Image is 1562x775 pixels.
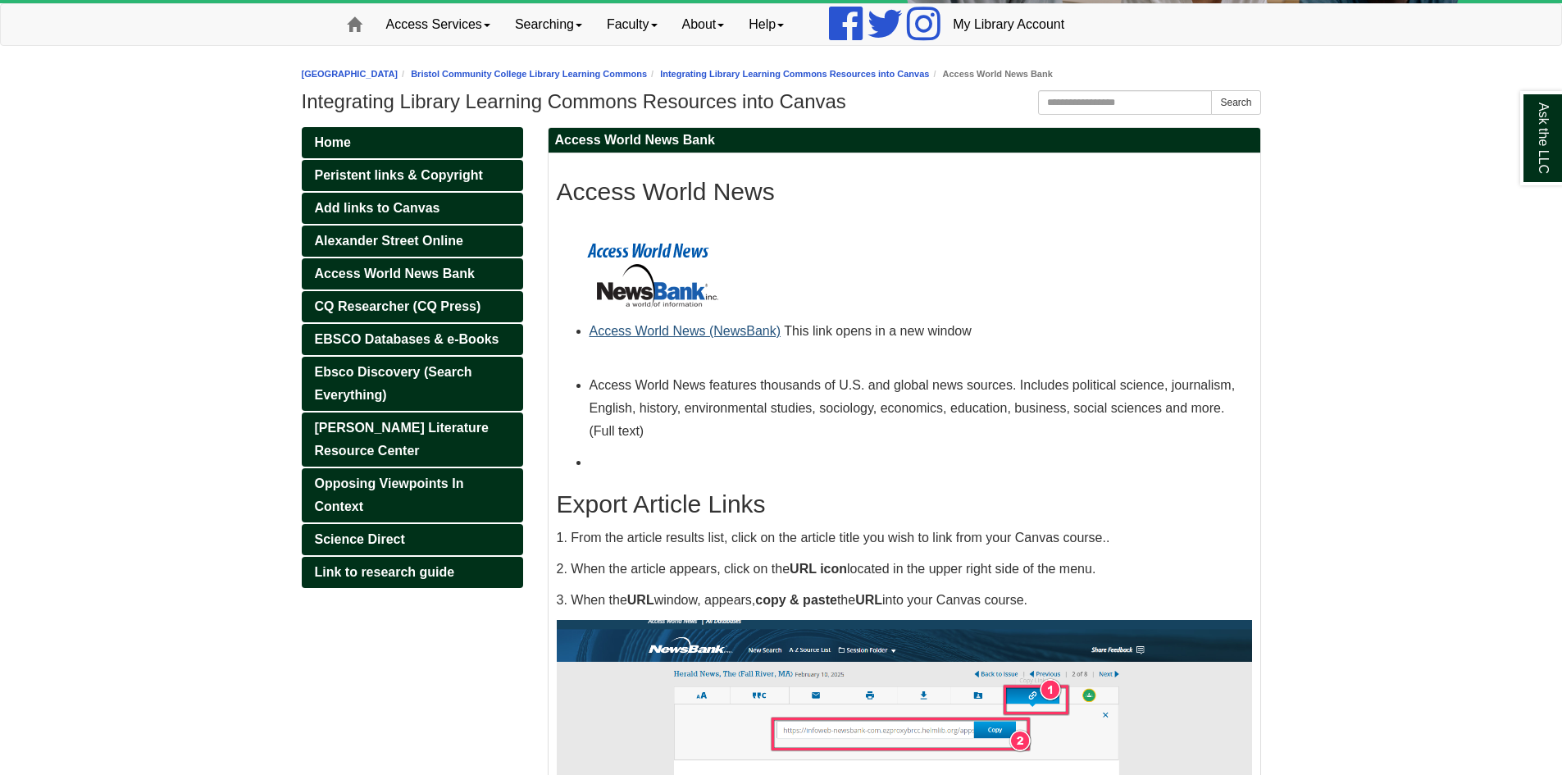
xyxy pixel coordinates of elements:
a: Link to research guide [302,557,523,588]
span: Add links to Canvas [315,201,440,215]
a: My Library Account [940,4,1077,45]
a: [PERSON_NAME] Literature Resource Center [302,413,523,467]
span: CQ Researcher (CQ Press) [315,299,481,313]
a: Access World News Bank [302,258,523,289]
a: Access Services [374,4,503,45]
a: Bristol Community College Library Learning Commons [411,69,647,79]
a: Integrating Library Learning Commons Resources into Canvas [660,69,929,79]
span: Alexander Street Online [315,234,463,248]
span: [PERSON_NAME] Literature Resource Center [315,421,489,458]
a: Help [736,4,796,45]
li: This link opens in a new window [590,320,1252,366]
a: Alexander Street Online [302,226,523,257]
a: Ebsco Discovery (Search Everything) [302,357,523,411]
strong: URL icon [790,562,847,576]
div: Guide Pages [302,127,523,588]
span: Science Direct [315,532,405,546]
p: 3. When the window, appears, the into your Canvas course. [557,589,1252,612]
nav: breadcrumb [302,66,1261,82]
a: Home [302,127,523,158]
a: Peristent links & Copyright [302,160,523,191]
span: Home [315,135,351,149]
a: Faculty [594,4,670,45]
p: 1. From the article results list, click on the article title you wish to link from your Canvas co... [557,527,1252,549]
li: Access World News Bank [929,66,1052,82]
span: EBSCO Databases & e-Books [315,332,499,346]
a: About [670,4,737,45]
a: Science Direct [302,524,523,555]
h1: Integrating Library Learning Commons Resources into Canvas [302,90,1261,113]
span: Peristent links & Copyright [315,168,483,182]
span: Opposing Viewpoints In Context [315,476,464,513]
a: CQ Researcher (CQ Press) [302,291,523,322]
h2: Access World News [557,178,1252,206]
a: Opposing Viewpoints In Context [302,468,523,522]
a: [GEOGRAPHIC_DATA] [302,69,398,79]
span: Ebsco Discovery (Search Everything) [315,365,472,402]
b: URL [627,593,654,607]
button: Search [1211,90,1260,115]
h2: Export Article Links [557,490,1252,518]
a: Searching [503,4,594,45]
a: EBSCO Databases & e-Books [302,324,523,355]
h2: Access World News Bank [549,128,1260,153]
strong: copy & paste [755,593,837,607]
a: Add links to Canvas [302,193,523,224]
b: URL [855,593,882,607]
p: 2. When the article appears, click on the located in the upper right side of the menu. [557,558,1252,581]
span: Link to research guide [315,565,455,579]
a: Access World News (NewsBank) [590,324,781,338]
p: Access World News features thousands of U.S. and global news sources. Includes political science,... [590,374,1252,443]
span: Access World News Bank [315,267,475,280]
